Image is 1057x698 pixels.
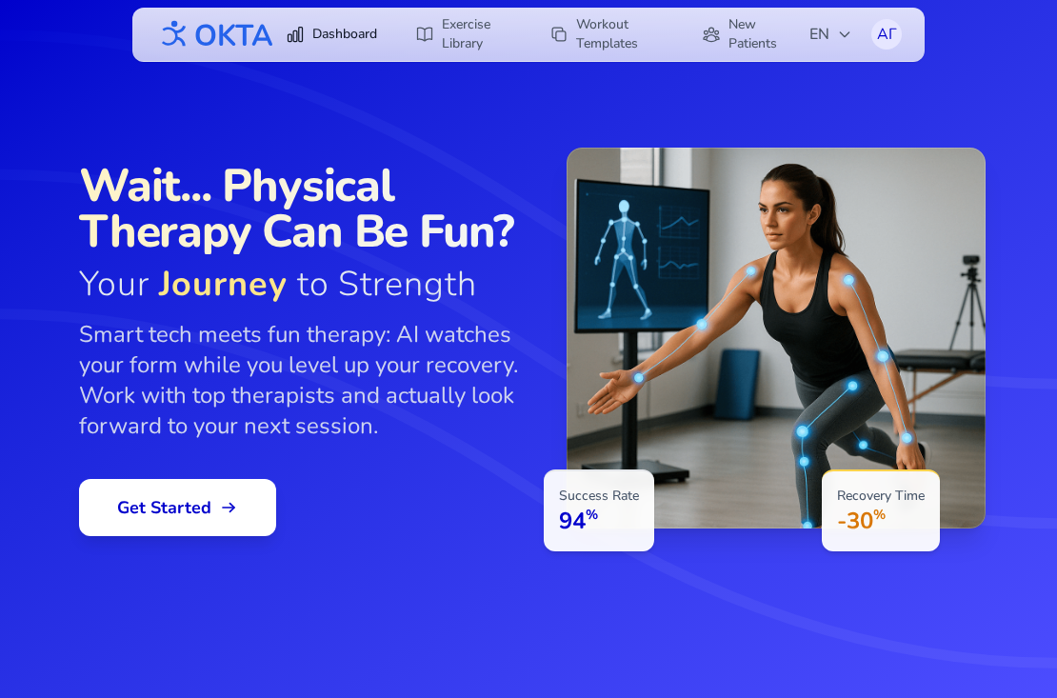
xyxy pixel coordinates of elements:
a: Dashboard [274,17,389,51]
p: Success Rate [559,487,639,506]
span: EN [809,23,852,46]
span: Journey [159,261,288,308]
span: Your to Strength [79,266,528,304]
a: Exercise Library [404,8,522,61]
p: 94 [559,506,639,536]
span: Get Started [117,494,238,521]
p: Smart tech meets fun therapy: AI watches your form while you level up your recovery. Work with to... [79,319,528,441]
img: OKTA logo [155,12,275,56]
button: EN [798,15,864,53]
a: Workout Templates [538,8,676,61]
a: New Patients [690,8,798,61]
span: Wait... Physical Therapy Can Be Fun? [79,163,528,254]
button: АГ [871,19,902,50]
a: Get Started [79,479,276,536]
